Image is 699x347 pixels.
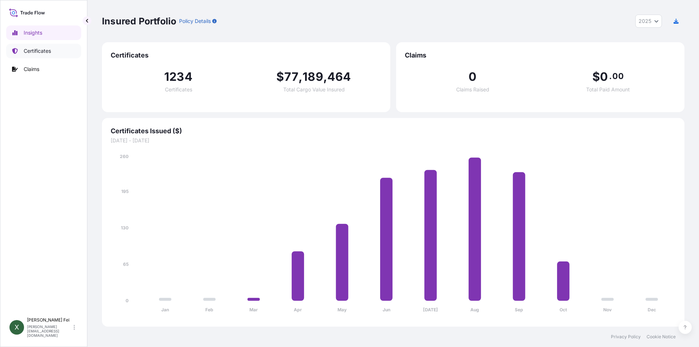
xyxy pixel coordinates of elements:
p: Policy Details [179,17,211,25]
span: 00 [612,73,623,79]
a: Insights [6,25,81,40]
tspan: 195 [121,189,129,194]
span: Certificates [111,51,382,60]
span: , [323,71,327,83]
a: Cookie Notice [647,334,676,340]
span: Certificates [165,87,192,92]
span: 464 [327,71,351,83]
a: Certificates [6,44,81,58]
p: Insights [24,29,42,36]
span: X [15,324,19,331]
p: [PERSON_NAME] Fei [27,317,72,323]
p: Insured Portfolio [102,15,176,27]
tspan: Jun [383,307,390,312]
tspan: Feb [205,307,213,312]
span: 2025 [639,17,651,25]
span: 189 [303,71,323,83]
tspan: 130 [121,225,129,230]
a: Claims [6,62,81,76]
span: . [609,73,612,79]
span: Certificates Issued ($) [111,127,676,135]
a: Privacy Policy [611,334,641,340]
span: Total Cargo Value Insured [283,87,345,92]
span: Claims [405,51,676,60]
button: Year Selector [635,15,662,28]
span: $ [592,71,600,83]
span: [DATE] - [DATE] [111,137,676,144]
span: 0 [600,71,608,83]
span: 1234 [164,71,193,83]
span: Total Paid Amount [586,87,630,92]
tspan: Oct [560,307,567,312]
tspan: [DATE] [423,307,438,312]
tspan: Sep [515,307,523,312]
p: Certificates [24,47,51,55]
tspan: Mar [249,307,258,312]
tspan: 0 [126,298,129,303]
span: $ [276,71,284,83]
span: Claims Raised [456,87,489,92]
tspan: May [337,307,347,312]
p: Claims [24,66,39,73]
tspan: Apr [294,307,302,312]
tspan: Nov [603,307,612,312]
span: 77 [284,71,299,83]
span: 0 [469,71,477,83]
tspan: Dec [648,307,656,312]
tspan: Jan [161,307,169,312]
tspan: 65 [123,261,129,267]
tspan: 260 [120,154,129,159]
tspan: Aug [470,307,479,312]
p: [PERSON_NAME][EMAIL_ADDRESS][DOMAIN_NAME] [27,324,72,338]
span: , [299,71,303,83]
